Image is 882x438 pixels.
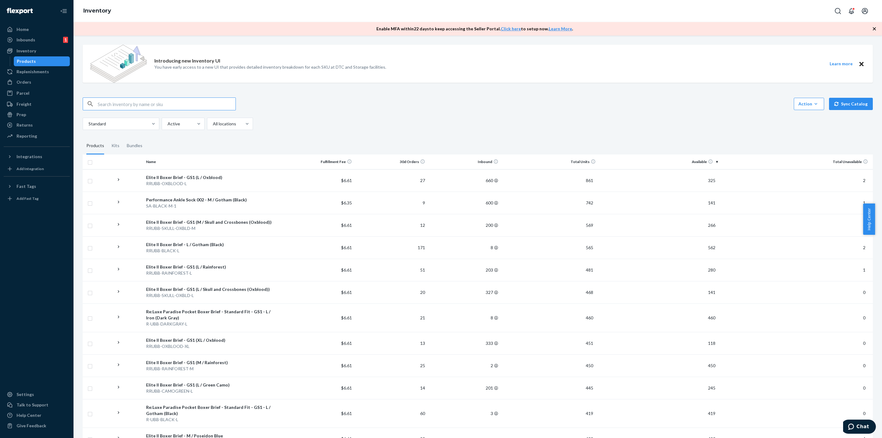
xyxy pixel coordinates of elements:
div: Products [86,137,104,154]
span: 450 [583,363,596,368]
div: Integrations [17,154,42,160]
span: 280 [706,267,718,272]
div: R-UBB-DARKGRAY-L [146,321,278,327]
a: Freight [4,99,70,109]
td: 333 [428,332,501,354]
button: Open account menu [859,5,871,17]
a: Inbounds1 [4,35,70,45]
div: Add Integration [17,166,44,171]
span: $6.61 [341,223,352,228]
button: Open Search Box [832,5,844,17]
span: $6.61 [341,290,352,295]
div: Help Center [17,412,41,418]
span: 0 [861,223,868,228]
span: $6.35 [341,200,352,205]
button: Fast Tags [4,181,70,191]
a: Reporting [4,131,70,141]
span: Help Center [863,204,875,235]
span: $6.61 [341,245,352,250]
td: 20 [354,281,428,303]
div: Replenishments [17,69,49,75]
a: Prep [4,110,70,120]
div: Inventory [17,48,36,54]
td: 8 [428,236,501,259]
span: 0 [861,290,868,295]
div: Re:Luxe Paradise Pocket Boxer Brief - Standard Fit - GS1 - L / Gotham (Black) [146,404,278,417]
span: 445 [583,385,596,390]
div: Action [798,101,820,107]
th: Total Units [501,154,598,169]
span: 562 [706,245,718,250]
td: 13 [354,332,428,354]
div: Elite II Boxer Brief - GS1 (XL / Oxblood) [146,337,278,343]
a: Inventory [83,7,111,14]
div: Elite II Boxer Brief - GS1 (L / Green Camo) [146,382,278,388]
div: Prep [17,112,26,118]
div: Add Fast Tag [17,196,39,201]
input: Standard [88,121,89,127]
a: Learn More [549,26,572,31]
a: Add Fast Tag [4,194,70,204]
span: 0 [861,315,868,320]
div: Kits [111,137,119,154]
p: You have early access to a new UI that provides detailed inventory breakdown for each SKU at DTC ... [154,64,386,70]
span: 450 [706,363,718,368]
td: 51 [354,259,428,281]
th: 30d Orders [354,154,428,169]
div: Freight [17,101,32,107]
td: 21 [354,303,428,332]
button: Learn more [826,60,856,68]
span: 2 [861,245,868,250]
a: Orders [4,77,70,87]
button: Open notifications [845,5,858,17]
span: 0 [861,411,868,416]
td: 200 [428,214,501,236]
div: Elite II Boxer Brief - GS1 (L / Skull and Crossbones (Oxblood)) [146,286,278,292]
a: Add Integration [4,164,70,174]
div: RRUBB-RAINFOREST-M [146,366,278,372]
div: RRUBB-SKULL-OXBLD-L [146,292,278,299]
span: $6.61 [341,178,352,183]
img: Flexport logo [7,8,33,14]
span: 460 [706,315,718,320]
td: 600 [428,192,501,214]
span: $6.61 [341,315,352,320]
span: $6.61 [341,411,352,416]
span: 1 [861,267,868,272]
div: RRUBB-CAMOGREEN-L [146,388,278,394]
div: Settings [17,391,34,398]
div: Talk to Support [17,402,48,408]
span: 419 [706,411,718,416]
input: All locations [212,121,213,127]
span: 861 [583,178,596,183]
div: Elite II Boxer Brief - GS1 (L / Rainforest) [146,264,278,270]
input: Search inventory by name or sku [98,98,236,110]
span: 245 [706,385,718,390]
ol: breadcrumbs [78,2,116,20]
span: $6.61 [341,363,352,368]
th: Name [144,154,281,169]
button: Talk to Support [4,400,70,410]
div: Home [17,26,29,32]
div: Bundles [127,137,142,154]
td: 60 [354,399,428,428]
span: 451 [583,341,596,346]
button: Sync Catalog [829,98,873,110]
td: 8 [428,303,501,332]
button: Close [858,60,865,68]
p: Enable MFA within 22 days to keep accessing the Seller Portal. to setup now. . [376,26,573,32]
span: 0 [861,385,868,390]
div: RRUBB-OXBLOOD-XL [146,343,278,349]
div: R-UBB-BLACK-L [146,417,278,423]
a: Help Center [4,410,70,420]
th: Fulfillment Fee [281,154,354,169]
span: 141 [706,290,718,295]
a: Products [14,56,70,66]
span: $6.61 [341,341,352,346]
td: 660 [428,169,501,192]
span: 1 [861,200,868,205]
div: Re:Luxe Paradise Pocket Boxer Brief - Standard Fit - GS1 - L / Iron (Dark Gray) [146,309,278,321]
a: Click here [501,26,521,31]
div: Orders [17,79,31,85]
button: Action [794,98,824,110]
